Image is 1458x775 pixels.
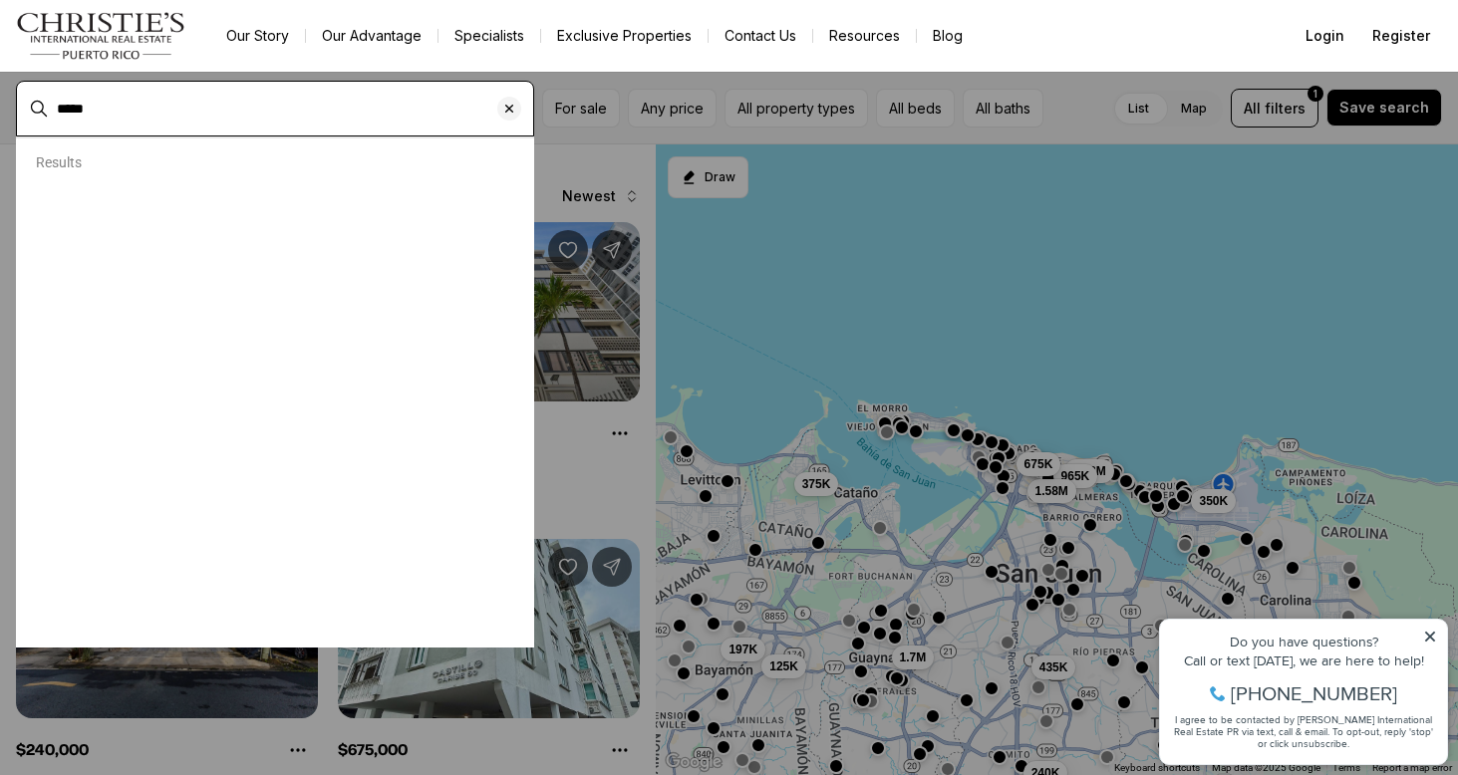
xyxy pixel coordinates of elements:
a: Blog [917,22,979,50]
div: Do you have questions? [21,45,288,59]
p: Results [36,154,82,170]
span: I agree to be contacted by [PERSON_NAME] International Real Estate PR via text, call & email. To ... [25,123,284,160]
button: Login [1294,16,1356,56]
a: Our Story [210,22,305,50]
span: Login [1306,28,1344,44]
img: logo [16,12,186,60]
div: Call or text [DATE], we are here to help! [21,64,288,78]
button: Clear search input [497,82,533,135]
a: Specialists [438,22,540,50]
a: Resources [813,22,916,50]
button: Register [1360,16,1442,56]
a: Exclusive Properties [541,22,708,50]
a: Our Advantage [306,22,437,50]
span: Register [1372,28,1430,44]
span: [PHONE_NUMBER] [82,94,248,114]
button: Contact Us [709,22,812,50]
